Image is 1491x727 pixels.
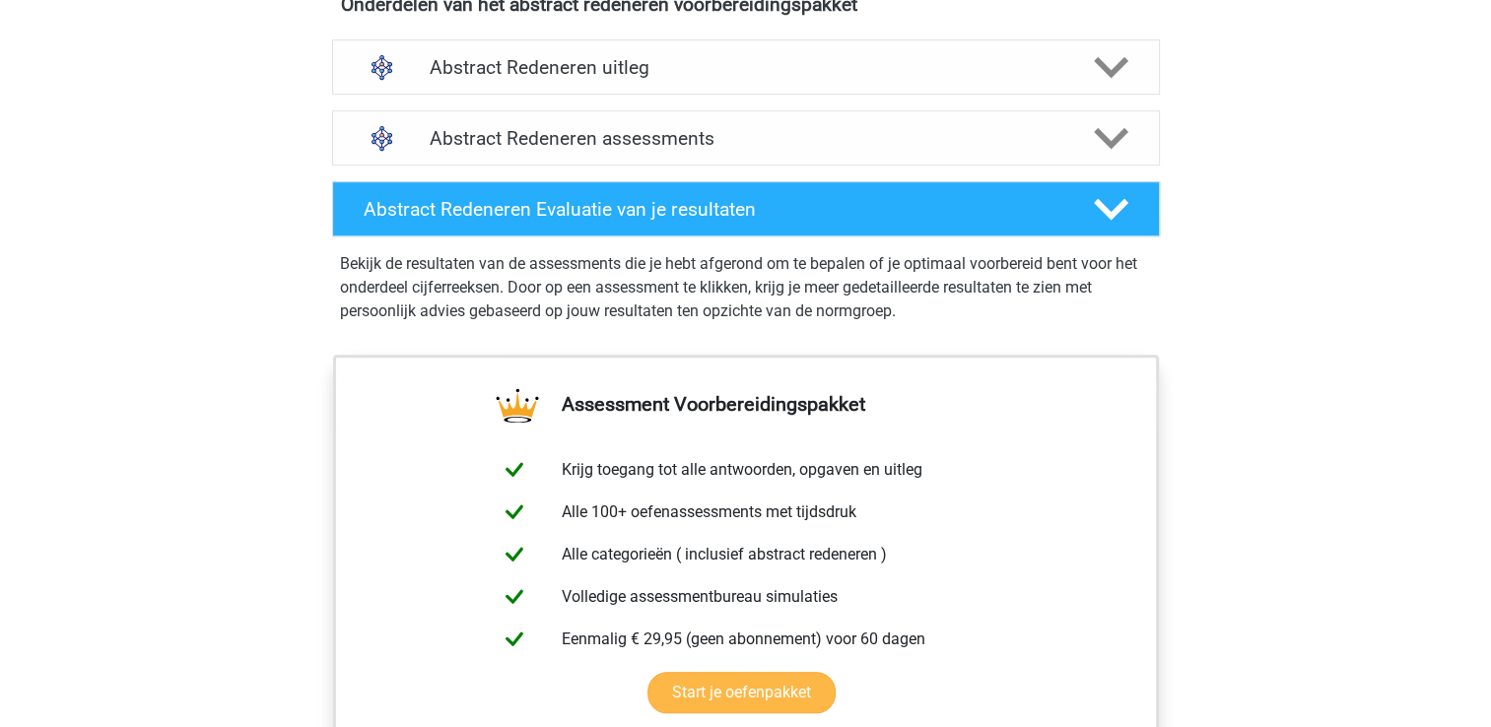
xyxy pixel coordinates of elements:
p: Bekijk de resultaten van de assessments die je hebt afgerond om te bepalen of je optimaal voorber... [340,252,1152,323]
a: Start je oefenpakket [647,672,836,713]
h4: Abstract Redeneren assessments [430,127,1062,150]
a: Abstract Redeneren Evaluatie van je resultaten [324,181,1168,236]
img: abstract redeneren assessments [357,113,407,164]
img: abstract redeneren uitleg [357,42,407,93]
h4: Abstract Redeneren Evaluatie van je resultaten [364,198,1062,221]
a: assessments Abstract Redeneren assessments [324,110,1168,165]
a: uitleg Abstract Redeneren uitleg [324,39,1168,95]
h4: Abstract Redeneren uitleg [430,56,1062,79]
